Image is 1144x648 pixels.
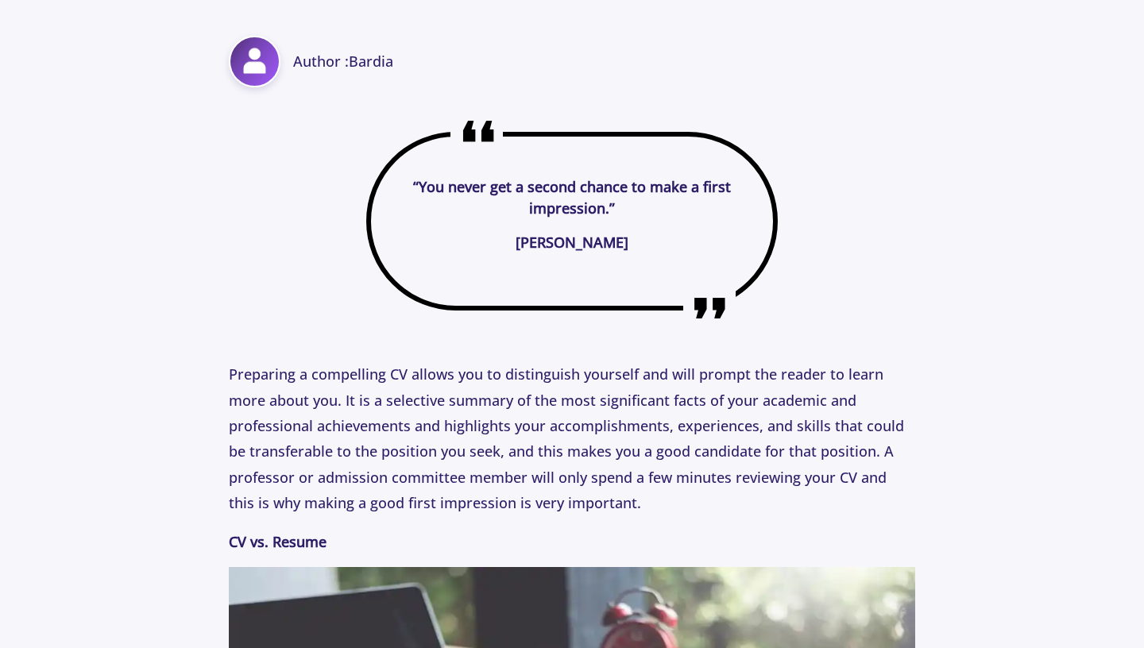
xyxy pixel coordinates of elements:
span: Author : [293,51,393,72]
img: Bardia image [229,36,280,87]
div: ❜❜ [683,278,736,361]
strong: “You never get a second chance to make a first impression.” [413,177,731,218]
strong: [PERSON_NAME] [516,233,628,252]
strong: CV vs. Resume [229,532,327,551]
p: Preparing a compelling CV allows you to distinguish yourself and will prompt the reader to learn ... [229,361,915,515]
a: Bardia [349,52,393,71]
div: ❛❛ [450,101,503,156]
